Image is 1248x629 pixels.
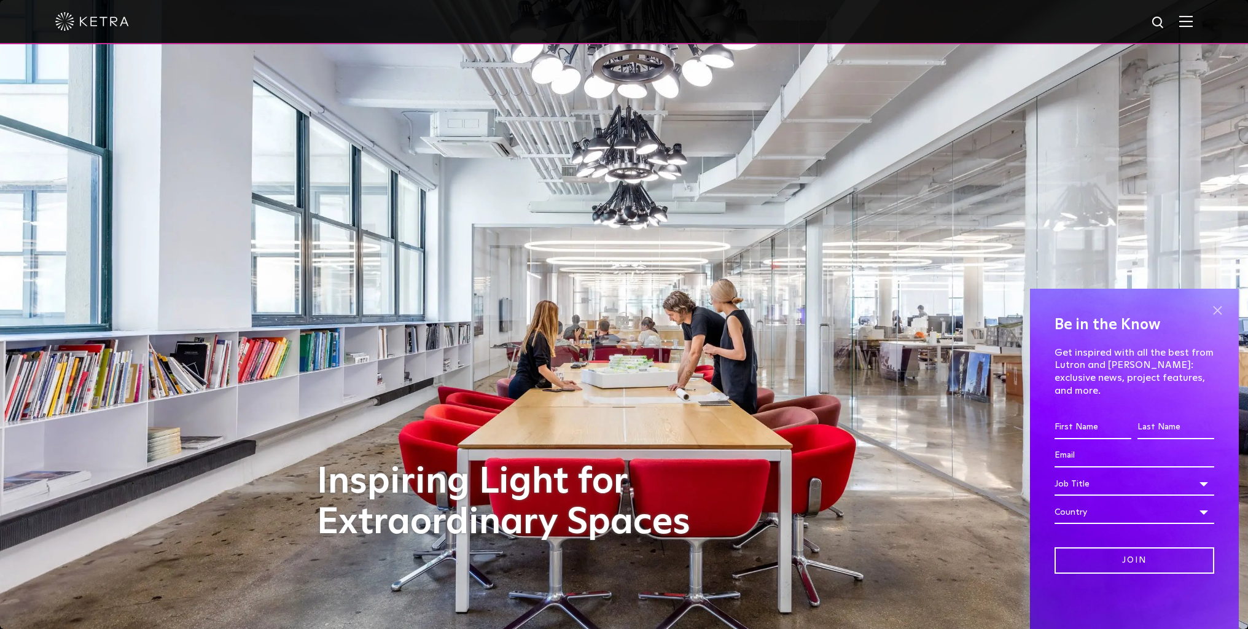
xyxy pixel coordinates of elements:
input: Last Name [1137,416,1214,439]
div: Job Title [1055,472,1214,496]
input: First Name [1055,416,1131,439]
input: Join [1055,547,1214,574]
h1: Inspiring Light for Extraordinary Spaces [317,462,716,543]
input: Email [1055,444,1214,467]
img: ketra-logo-2019-white [55,12,129,31]
img: Hamburger%20Nav.svg [1179,15,1193,27]
div: Country [1055,501,1214,524]
img: search icon [1151,15,1166,31]
h4: Be in the Know [1055,313,1214,337]
p: Get inspired with all the best from Lutron and [PERSON_NAME]: exclusive news, project features, a... [1055,346,1214,397]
